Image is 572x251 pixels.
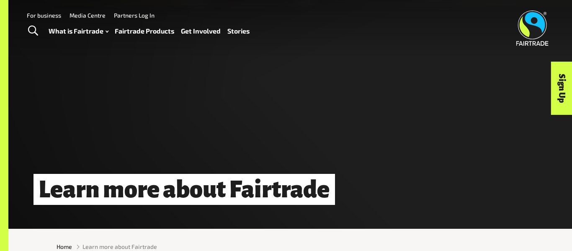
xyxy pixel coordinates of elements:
[33,174,335,205] h1: Learn more about Fairtrade
[181,25,221,37] a: Get Involved
[516,10,549,46] img: Fairtrade Australia New Zealand logo
[23,21,43,41] a: Toggle Search
[27,12,61,19] a: For business
[227,25,250,37] a: Stories
[57,242,72,251] a: Home
[70,12,106,19] a: Media Centre
[115,25,174,37] a: Fairtrade Products
[114,12,155,19] a: Partners Log In
[82,242,157,251] span: Learn more about Fairtrade
[49,25,108,37] a: What is Fairtrade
